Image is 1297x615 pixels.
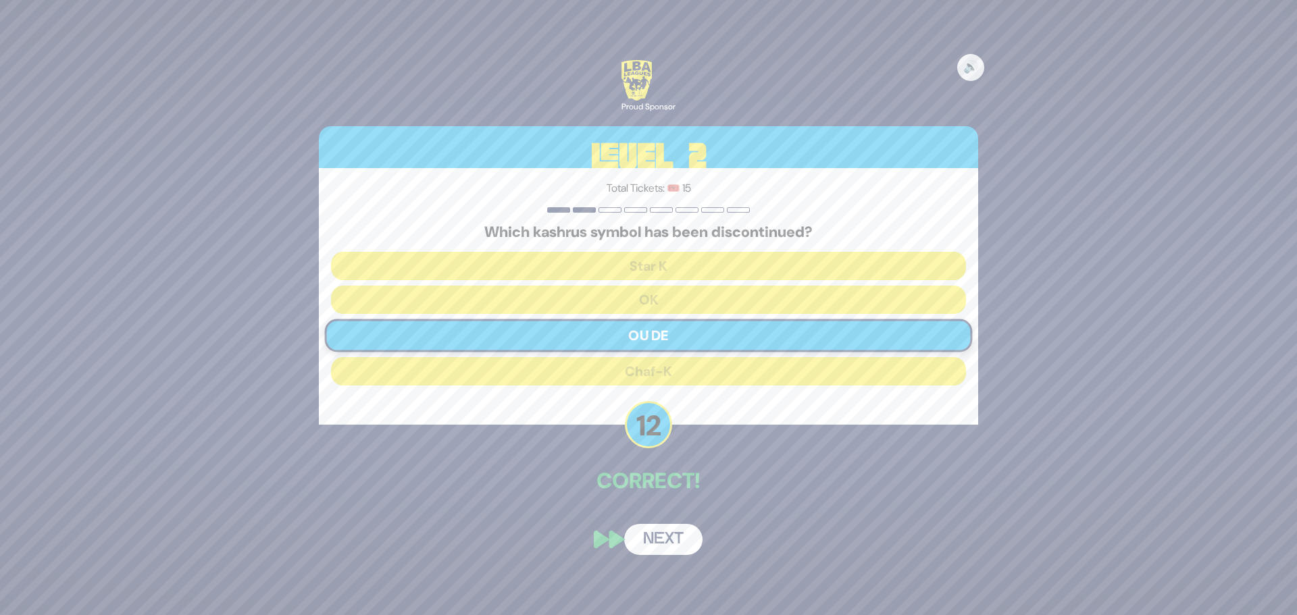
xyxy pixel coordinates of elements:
button: Chaf-K [331,357,966,385]
img: LBA [621,60,652,101]
button: OU DE [325,319,973,352]
button: Next [624,524,703,555]
button: Star K [331,252,966,280]
p: Correct! [319,464,978,497]
h3: Level 2 [319,126,978,187]
button: OK [331,286,966,314]
button: 🔊 [957,54,984,81]
p: 12 [625,401,672,448]
p: Total Tickets: 🎟️ 15 [331,180,966,196]
h5: Which kashrus symbol has been discontinued? [331,223,966,241]
div: Proud Sponsor [621,101,676,113]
